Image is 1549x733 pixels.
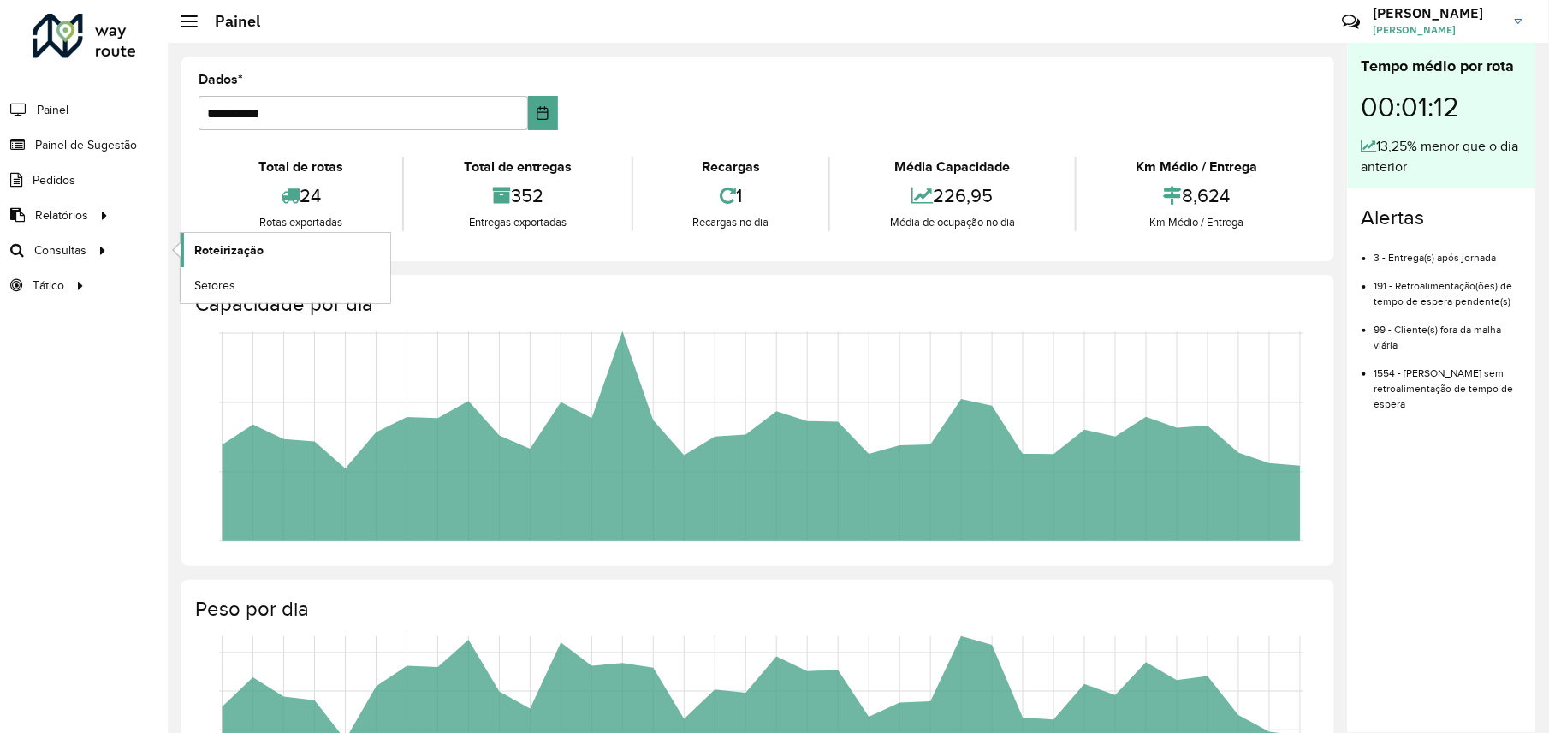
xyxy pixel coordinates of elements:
[300,185,321,206] font: 24
[511,185,543,206] font: 352
[1362,139,1519,174] font: 13,25% menor que o dia anterior
[408,214,626,231] div: Entregas exportadas
[35,206,88,224] span: Relatórios
[1374,265,1522,309] li: 191 - Retroalimentação(ões) de tempo de espera pendente(s)
[37,101,68,119] span: Painel
[1081,157,1313,177] div: Km Médio / Entrega
[199,72,238,86] font: Dados
[528,96,557,130] button: Escolha a data
[35,136,137,154] span: Painel de Sugestão
[203,157,398,177] div: Total de rotas
[194,241,264,259] span: Roteirização
[194,277,235,295] span: Setores
[1362,206,1522,230] h4: Alertas
[834,214,1070,231] div: Média de ocupação no dia
[195,597,1317,622] h4: Peso por dia
[638,214,824,231] div: Recargas no dia
[181,268,390,302] a: Setores
[203,214,398,231] div: Rotas exportadas
[1374,5,1502,21] h3: [PERSON_NAME]
[1374,237,1522,265] li: 3 - Entrega(s) após jornada
[1362,55,1522,78] div: Tempo médio por rota
[33,171,75,189] span: Pedidos
[1374,22,1502,38] span: [PERSON_NAME]
[1081,214,1313,231] div: Km Médio / Entrega
[1182,185,1230,206] font: 8,624
[933,185,993,206] font: 226,95
[1374,353,1522,412] li: 1554 - [PERSON_NAME] sem retroalimentação de tempo de espera
[34,241,86,259] span: Consultas
[1374,309,1522,353] li: 99 - Cliente(s) fora da malha viária
[181,233,390,267] a: Roteirização
[1362,78,1522,136] div: 00:01:12
[198,12,260,31] h2: Painel
[834,157,1070,177] div: Média Capacidade
[736,185,742,206] font: 1
[1332,3,1369,40] a: Contato Rápido
[195,292,1317,317] h4: Capacidade por dia
[33,277,64,295] span: Tático
[638,157,824,177] div: Recargas
[408,157,626,177] div: Total de entregas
